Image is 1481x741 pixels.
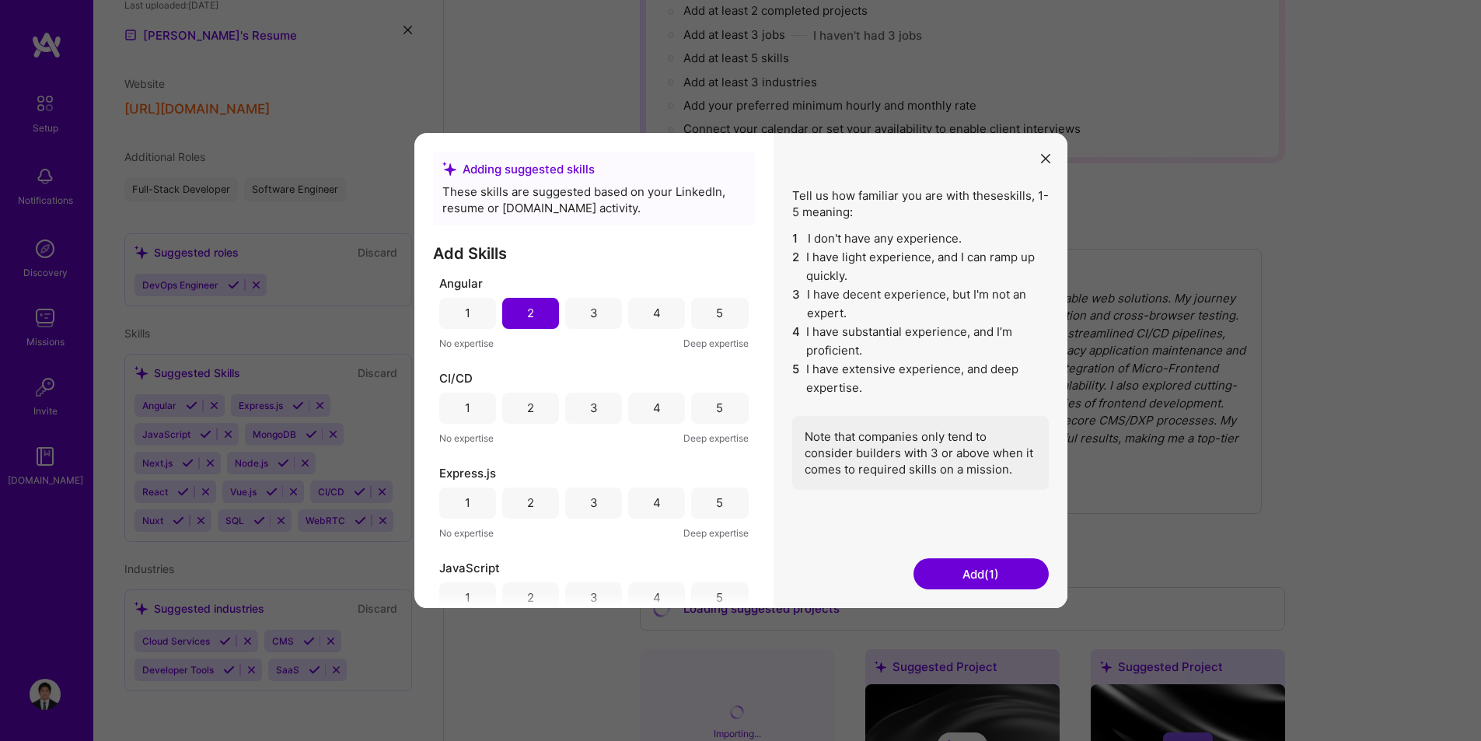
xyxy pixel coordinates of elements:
div: 2 [527,400,534,416]
div: 2 [527,305,534,321]
span: 4 [792,323,801,360]
div: 1 [465,305,470,321]
div: 1 [465,495,470,511]
li: I have substantial experience, and I’m proficient. [792,323,1049,360]
span: 2 [792,248,801,285]
div: 3 [590,305,598,321]
span: Express.js [439,465,496,481]
span: CI/CD [439,370,473,386]
div: 4 [653,495,661,511]
span: Deep expertise [683,335,749,351]
div: modal [414,133,1067,609]
span: Deep expertise [683,430,749,446]
i: icon SuggestedTeams [442,162,456,176]
div: 4 [653,305,661,321]
div: 3 [590,400,598,416]
button: Add(1) [913,558,1049,589]
div: These skills are suggested based on your LinkedIn, resume or [DOMAIN_NAME] activity. [442,184,746,216]
span: No expertise [439,335,494,351]
li: I have light experience, and I can ramp up quickly. [792,248,1049,285]
i: icon Close [1041,154,1050,163]
div: 5 [716,495,723,511]
div: 5 [716,589,723,606]
span: Angular [439,275,483,292]
div: 5 [716,305,723,321]
h3: Add Skills [433,244,755,263]
span: JavaScript [439,560,500,576]
div: 5 [716,400,723,416]
div: 4 [653,589,661,606]
span: No expertise [439,430,494,446]
span: 3 [792,285,801,323]
li: I have decent experience, but I'm not an expert. [792,285,1049,323]
span: 1 [792,229,802,248]
div: 2 [527,495,534,511]
div: 4 [653,400,661,416]
div: 3 [590,589,598,606]
span: Deep expertise [683,525,749,541]
div: 1 [465,400,470,416]
div: Note that companies only tend to consider builders with 3 or above when it comes to required skil... [792,416,1049,490]
span: No expertise [439,525,494,541]
div: Tell us how familiar you are with these skills , 1-5 meaning: [792,187,1049,490]
li: I have extensive experience, and deep expertise. [792,360,1049,397]
div: 3 [590,495,598,511]
span: 5 [792,360,801,397]
div: Adding suggested skills [442,161,746,177]
li: I don't have any experience. [792,229,1049,248]
div: 2 [527,589,534,606]
div: 1 [465,589,470,606]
